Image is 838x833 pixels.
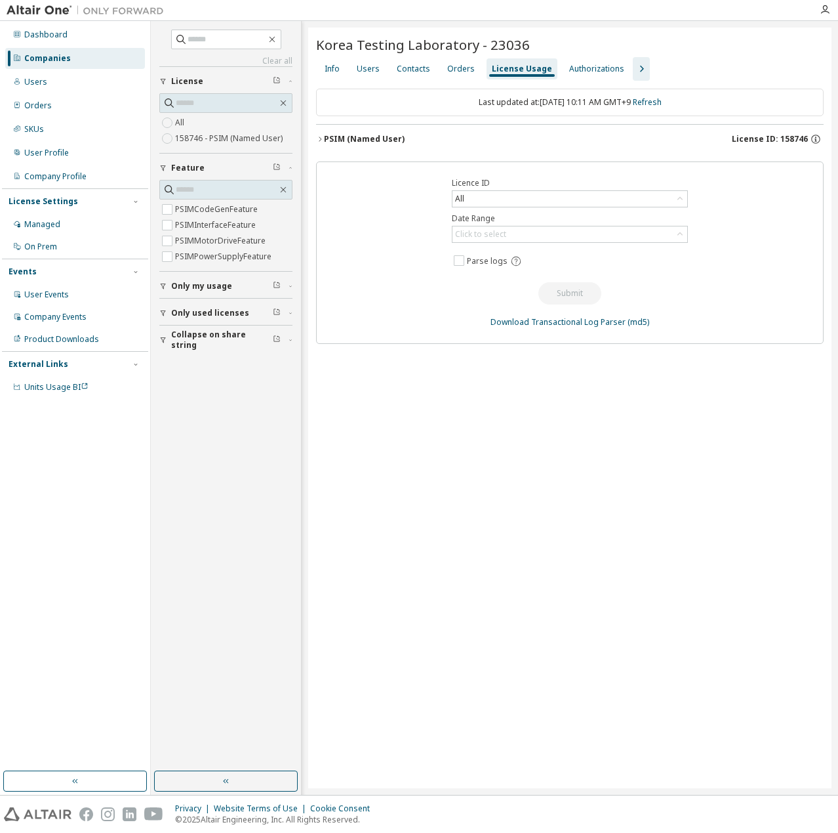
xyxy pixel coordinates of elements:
[452,178,688,188] label: Licence ID
[159,67,292,96] button: License
[273,163,281,173] span: Clear filter
[123,807,136,821] img: linkedin.svg
[159,56,292,66] a: Clear all
[175,803,214,814] div: Privacy
[9,196,78,207] div: License Settings
[24,77,47,87] div: Users
[397,64,430,74] div: Contacts
[175,202,260,217] label: PSIMCodeGenFeature
[316,89,824,116] div: Last updated at: [DATE] 10:11 AM GMT+9
[24,100,52,111] div: Orders
[732,134,808,144] span: License ID: 158746
[159,272,292,301] button: Only my usage
[24,219,60,230] div: Managed
[24,53,71,64] div: Companies
[452,226,687,242] div: Click to select
[159,326,292,354] button: Collapse on share string
[101,807,115,821] img: instagram.svg
[9,359,68,370] div: External Links
[24,242,57,252] div: On Prem
[633,96,662,108] a: Refresh
[9,267,37,277] div: Events
[273,308,281,318] span: Clear filter
[171,308,249,318] span: Only used licenses
[24,381,89,393] span: Units Usage BI
[159,154,292,182] button: Feature
[171,330,273,351] span: Collapse on share string
[24,148,69,158] div: User Profile
[79,807,93,821] img: facebook.svg
[453,192,466,206] div: All
[175,115,187,131] label: All
[24,334,99,345] div: Product Downloads
[316,125,824,154] button: PSIM (Named User)License ID: 158746
[452,213,688,224] label: Date Range
[538,282,601,305] button: Submit
[569,64,624,74] div: Authorizations
[325,64,340,74] div: Info
[310,803,378,814] div: Cookie Consent
[24,171,87,182] div: Company Profile
[273,76,281,87] span: Clear filter
[324,134,405,144] div: PSIM (Named User)
[455,229,506,240] div: Click to select
[171,163,205,173] span: Feature
[628,316,649,328] a: (md5)
[273,281,281,291] span: Clear filter
[492,64,552,74] div: License Usage
[175,233,268,249] label: PSIMMotorDriveFeature
[7,4,170,17] img: Altair One
[24,30,68,40] div: Dashboard
[357,64,380,74] div: Users
[175,217,258,233] label: PSIMInterfaceFeature
[452,191,687,207] div: All
[175,131,285,146] label: 158746 - PSIM (Named User)
[316,35,530,54] span: Korea Testing Laboratory - 23036
[175,249,274,265] label: PSIMPowerSupplyFeature
[24,312,87,322] div: Company Events
[171,76,203,87] span: License
[159,299,292,328] button: Only used licenses
[144,807,163,821] img: youtube.svg
[24,289,69,300] div: User Events
[214,803,310,814] div: Website Terms of Use
[447,64,475,74] div: Orders
[467,256,508,267] span: Parse logs
[273,335,281,345] span: Clear filter
[24,124,44,135] div: SKUs
[171,281,232,291] span: Only my usage
[490,316,626,328] a: Download Transactional Log Parser
[4,807,71,821] img: altair_logo.svg
[175,814,378,825] p: © 2025 Altair Engineering, Inc. All Rights Reserved.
